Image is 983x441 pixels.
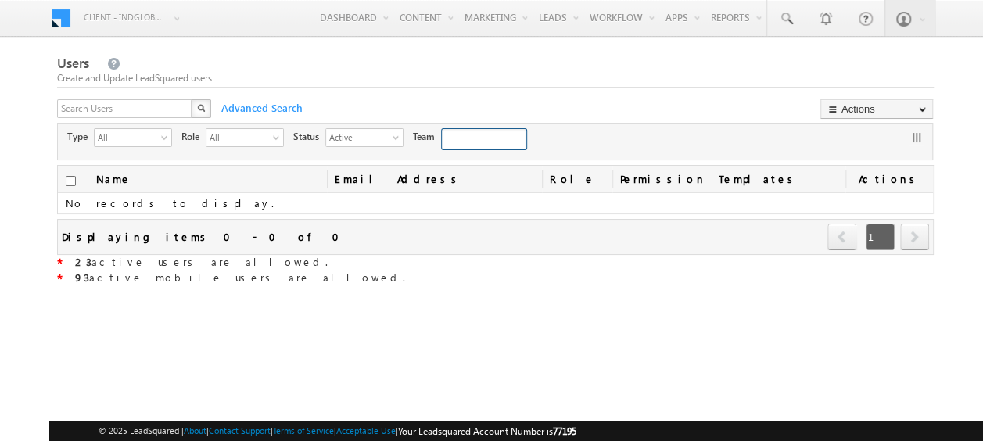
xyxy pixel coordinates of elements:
[197,104,205,112] img: Search
[413,130,441,144] span: Team
[84,9,166,25] span: Client - indglobal2 (77195)
[327,166,542,192] a: Email Address
[209,425,271,436] a: Contact Support
[88,166,139,192] a: Name
[75,255,328,268] span: active users are allowed.
[845,166,933,192] span: Actions
[273,425,334,436] a: Terms of Service
[57,71,934,85] div: Create and Update LeadSquared users
[293,130,325,144] span: Status
[184,425,206,436] a: About
[326,129,390,145] span: Active
[542,166,613,192] a: Role
[67,130,94,144] span: Type
[827,224,856,250] span: prev
[336,425,396,436] a: Acceptable Use
[213,101,307,115] span: Advanced Search
[827,225,857,250] a: prev
[58,193,933,214] td: No records to display.
[75,271,405,284] span: active mobile users are allowed.
[866,224,895,250] span: 1
[820,99,933,119] button: Actions
[181,130,206,144] span: Role
[99,424,576,439] span: © 2025 LeadSquared | | | | |
[62,228,349,246] div: Displaying items 0 - 0 of 0
[57,54,89,72] span: Users
[161,133,174,142] span: select
[900,224,929,250] span: next
[206,129,271,145] span: All
[273,133,285,142] span: select
[95,129,159,145] span: All
[398,425,576,437] span: Your Leadsquared Account Number is
[612,166,845,192] span: Permission Templates
[553,425,576,437] span: 77195
[57,99,193,118] input: Search Users
[75,271,89,284] strong: 93
[75,255,91,268] strong: 23
[900,225,929,250] a: next
[393,133,405,142] span: select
